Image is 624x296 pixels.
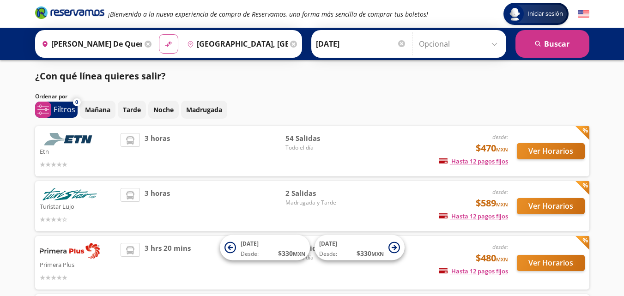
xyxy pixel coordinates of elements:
p: Mañana [85,105,110,115]
small: MXN [496,256,508,263]
span: 3 horas [145,188,170,224]
span: [DATE] [319,240,337,248]
button: Noche [148,101,179,119]
span: [DATE] [241,240,259,248]
button: 0Filtros [35,102,78,118]
input: Elegir Fecha [316,32,406,55]
span: $ 330 [278,248,305,258]
button: [DATE]Desde:$330MXN [315,235,405,260]
span: 2 Salidas [285,188,350,199]
em: desde: [492,188,508,196]
p: Turistar Lujo [40,200,116,211]
button: Mañana [80,101,115,119]
p: Noche [153,105,174,115]
span: $ 330 [357,248,384,258]
input: Buscar Destino [183,32,288,55]
i: Brand Logo [35,6,104,19]
p: Etn [40,145,116,157]
small: MXN [496,201,508,208]
em: ¡Bienvenido a la nueva experiencia de compra de Reservamos, una forma más sencilla de comprar tus... [108,10,428,18]
p: Madrugada [186,105,222,115]
button: Ver Horarios [517,198,585,214]
img: Primera Plus [40,243,100,259]
img: Turistar Lujo [40,188,100,200]
span: $470 [476,141,508,155]
span: $480 [476,251,508,265]
em: desde: [492,133,508,141]
span: Desde: [319,250,337,258]
button: English [578,8,589,20]
p: Tarde [123,105,141,115]
img: Etn [40,133,100,145]
a: Brand Logo [35,6,104,22]
small: MXN [496,146,508,153]
span: Iniciar sesión [524,9,567,18]
p: Primera Plus [40,259,116,270]
span: 3 horas [145,133,170,169]
span: Desde: [241,250,259,258]
button: [DATE]Desde:$330MXN [220,235,310,260]
em: desde: [492,243,508,251]
p: Filtros [54,104,75,115]
small: MXN [371,250,384,257]
button: Ver Horarios [517,143,585,159]
span: Hasta 12 pagos fijos [439,212,508,220]
span: Madrugada y Tarde [285,199,350,207]
span: Hasta 12 pagos fijos [439,267,508,275]
button: Buscar [515,30,589,58]
span: Hasta 12 pagos fijos [439,157,508,165]
span: 54 Salidas [285,133,350,144]
input: Opcional [419,32,502,55]
p: Ordenar por [35,92,67,101]
button: Tarde [118,101,146,119]
button: Madrugada [181,101,227,119]
small: MXN [293,250,305,257]
button: Ver Horarios [517,255,585,271]
p: ¿Con qué línea quieres salir? [35,69,166,83]
input: Buscar Origen [38,32,142,55]
span: 3 hrs 20 mins [145,243,191,283]
span: Todo el día [285,144,350,152]
span: $589 [476,196,508,210]
span: 0 [75,98,78,106]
